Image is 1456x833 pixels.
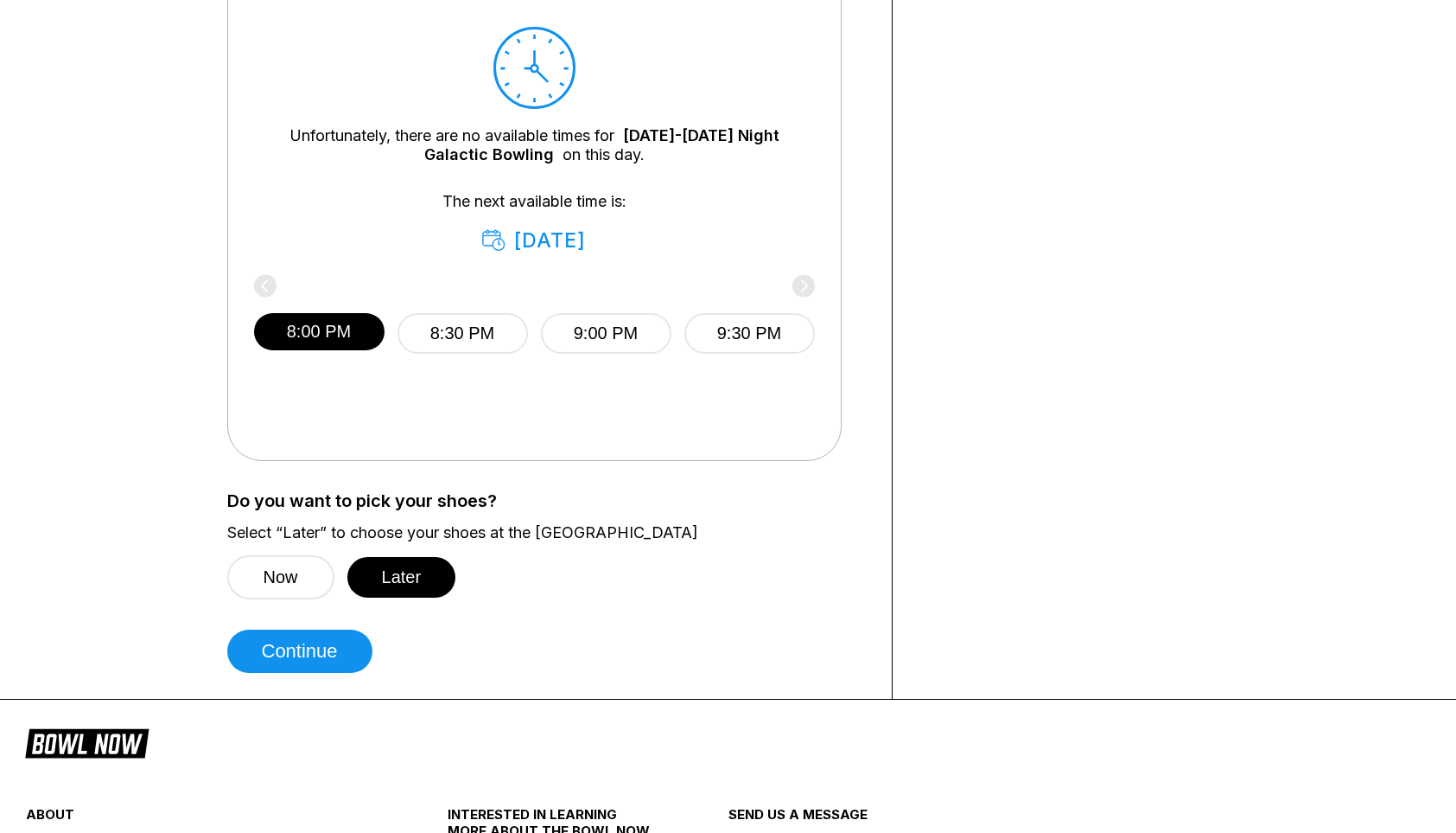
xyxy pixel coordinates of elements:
[254,313,385,350] button: 8:00 PM
[541,313,671,354] button: 9:00 PM
[227,491,866,510] label: Do you want to pick your shoes?
[227,630,372,673] button: Continue
[227,555,334,599] button: Now
[424,126,779,163] a: [DATE]-[DATE] Night Galactic Bowling
[26,806,377,831] div: about
[684,313,815,354] button: 9:30 PM
[347,557,456,598] button: Later
[227,523,866,542] label: Select “Later” to choose your shoes at the [GEOGRAPHIC_DATA]
[397,313,528,354] button: 8:30 PM
[280,192,789,253] div: The next available time is:
[280,126,789,164] div: Unfortunately, there are no available times for on this day.
[482,228,587,253] div: [DATE]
